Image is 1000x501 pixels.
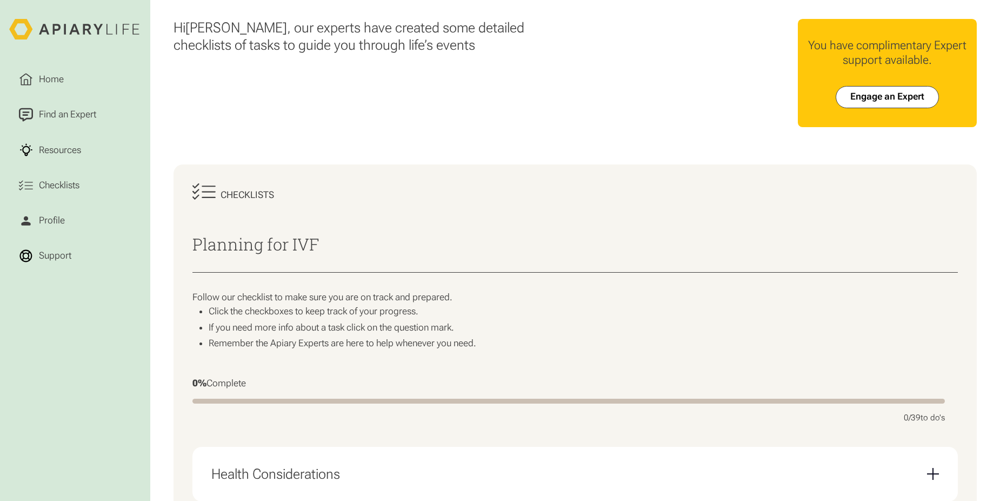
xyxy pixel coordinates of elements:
[9,134,141,167] a: Resources
[9,204,141,237] a: Profile
[192,292,958,304] p: Follow our checklist to make sure you are on track and prepared.
[9,169,141,202] a: Checklists
[192,378,945,390] div: Complete
[211,466,340,483] div: Health Considerations
[9,240,141,273] a: Support
[211,456,939,492] div: Health Considerations
[36,72,66,87] div: Home
[209,338,958,350] li: Remember the Apiary Experts are here to help whenever you need.
[36,249,74,263] div: Support
[904,413,909,423] span: 0
[9,98,141,131] a: Find an Expert
[36,214,67,228] div: Profile
[174,19,572,54] div: Hi , our experts have created some detailed checklists of tasks to guide you through life’s events
[36,179,82,193] div: Checklists
[36,143,83,157] div: Resources
[221,189,274,201] div: Checklists
[807,38,967,67] div: You have complimentary Expert support available.
[209,322,958,334] li: If you need more info about a task click on the question mark.
[192,235,958,253] h2: Planning for IVF
[9,63,141,96] a: Home
[911,413,921,423] span: 39
[185,19,287,36] span: [PERSON_NAME]
[192,378,206,388] span: 0%
[836,86,939,108] a: Engage an Expert
[36,108,98,122] div: Find an Expert
[209,306,958,318] li: Click the checkboxes to keep track of your progress.
[904,413,945,423] div: / to do's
